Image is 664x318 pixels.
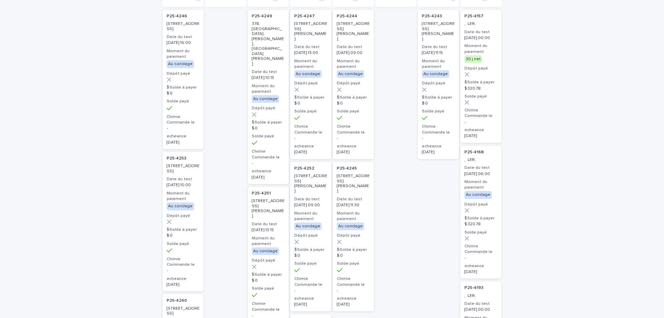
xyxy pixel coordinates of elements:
[248,10,289,184] div: P25-4249 378, [GEOGRAPHIC_DATA][PERSON_NAME], [GEOGRAPHIC_DATA][PERSON_NAME]Date du test[DATE] 10...
[167,91,200,96] p: $ 0
[294,203,327,208] p: [DATE] 09:00
[464,307,497,312] p: [DATE] 00:00
[294,150,327,155] p: [DATE]
[337,136,370,141] p: -
[464,270,497,274] p: [DATE]
[422,14,442,19] p: P25-4243
[252,272,285,278] h3: $Solde à payer
[167,164,200,174] p: [STREET_ADDRESS]
[337,51,370,55] p: [DATE] 09:00
[337,288,370,293] p: -
[464,86,497,91] p: $ 320.78
[252,106,285,111] h3: Dépôt payé
[294,95,327,100] h3: $Solde à payer
[252,313,285,318] p: -
[294,197,327,202] h3: Date du test
[337,247,370,253] h3: $Solde à payer
[167,298,187,303] p: P25-4260
[337,14,357,19] p: P25-4244
[464,230,497,235] h3: Solde payé
[422,58,455,70] h3: Moment du paiement
[337,150,370,155] p: [DATE]
[252,278,285,283] p: $ 0
[337,58,370,70] h3: Moment du paiement
[167,34,200,40] h3: Date du test
[252,95,279,103] div: Au sondage
[167,114,200,125] h3: Chimie Commande le
[163,152,204,291] div: P25-4253 [STREET_ADDRESS]Date du test[DATE] 10:00Moment du paiementAu sondageDépôt payé$Solde à p...
[252,258,285,263] h3: Dépôt payé
[337,81,370,86] h3: Dépôt payé
[294,70,322,78] div: Au sondage
[422,44,455,50] h3: Date du test
[333,10,374,159] a: P25-4244 [STREET_ADDRESS][PERSON_NAME]Date du test[DATE] 09:00Moment du paiementAu sondageDépôt p...
[422,51,455,55] p: [DATE] 11:15
[252,228,285,233] p: [DATE] 13:15
[294,247,327,253] h3: $Solde à payer
[252,126,285,131] p: $ 0
[167,140,200,145] p: [DATE]
[337,211,370,222] h3: Moment du paiement
[464,222,497,227] p: $ 320.78
[464,216,497,221] h3: $Solde à payer
[337,197,370,202] h3: Date du test
[294,233,327,238] h3: Dépôt payé
[422,150,455,155] p: [DATE]
[290,162,331,311] a: P25-4252 [STREET_ADDRESS][PERSON_NAME]Date du test[DATE] 09:00Moment du paiementAu sondageDépôt p...
[422,144,455,149] h3: echeance
[294,81,327,86] h3: Dépôt payé
[252,169,285,174] h3: echeance
[163,10,204,149] a: P25-4246 [STREET_ADDRESS]Date du test[DATE] 16:00Moment du paiementAu sondageDépôt payé$Solde à p...
[464,120,497,125] p: -
[294,253,327,258] p: $ 0
[422,109,455,114] h3: Solde payé
[252,134,285,139] h3: Solde payé
[252,221,285,227] h3: Date du test
[464,55,482,63] div: 30 j net
[167,256,200,267] h3: Chimie Commande le
[294,21,327,42] p: [STREET_ADDRESS][PERSON_NAME]
[337,222,364,230] div: Au sondage
[464,94,497,99] h3: Solde payé
[337,166,357,171] p: P25-4245
[167,268,200,273] p: -
[337,109,370,114] h3: Solde payé
[460,146,501,279] div: P25-4168 , LER,Date du test[DATE] 06:00Moment du paiementAu sondageDépôt payé$Solde à payer$ 320....
[464,36,497,40] p: [DATE] 00:00
[252,161,285,166] p: -
[290,10,331,159] a: P25-4247 [STREET_ADDRESS][PERSON_NAME]Date du test[DATE] 13:00Moment du paiementAu sondageDépôt p...
[167,183,200,188] p: [DATE] 10:00
[167,191,200,202] h3: Moment du paiement
[294,296,327,301] h3: echeance
[167,48,200,60] h3: Moment du paiement
[337,124,370,135] h3: Chimie Commande le
[464,165,497,171] h3: Date du test
[252,247,279,255] div: Au sondage
[460,10,501,143] a: P25-4157 , LER,Date du test[DATE] 00:00Moment du paiement30 j netDépôt payé$Solde à payer$ 320.78...
[167,134,200,139] h3: echeance
[252,120,285,125] h3: $Solde à payer
[167,156,186,161] p: P25-4253
[337,302,370,307] p: [DATE]
[294,302,327,307] p: [DATE]
[464,301,497,307] h3: Date du test
[167,99,200,104] h3: Solde payé
[464,108,497,119] h3: Chimie Commande le
[464,172,497,176] p: [DATE] 06:00
[167,40,200,45] p: [DATE] 16:00
[337,276,370,287] h3: Chimie Commande le
[422,21,455,42] p: [STREET_ADDRESS][PERSON_NAME]
[464,127,497,133] h3: echeance
[167,14,187,19] p: P25-4246
[422,124,455,135] h3: Chimie Commande le
[337,253,370,258] p: $ 0
[167,233,200,238] p: $ 0
[464,157,497,162] p: , LER,
[294,109,327,114] h3: Solde payé
[294,14,315,19] p: P25-4247
[294,276,327,287] h3: Chimie Commande le
[252,149,285,160] h3: Chimie Commande le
